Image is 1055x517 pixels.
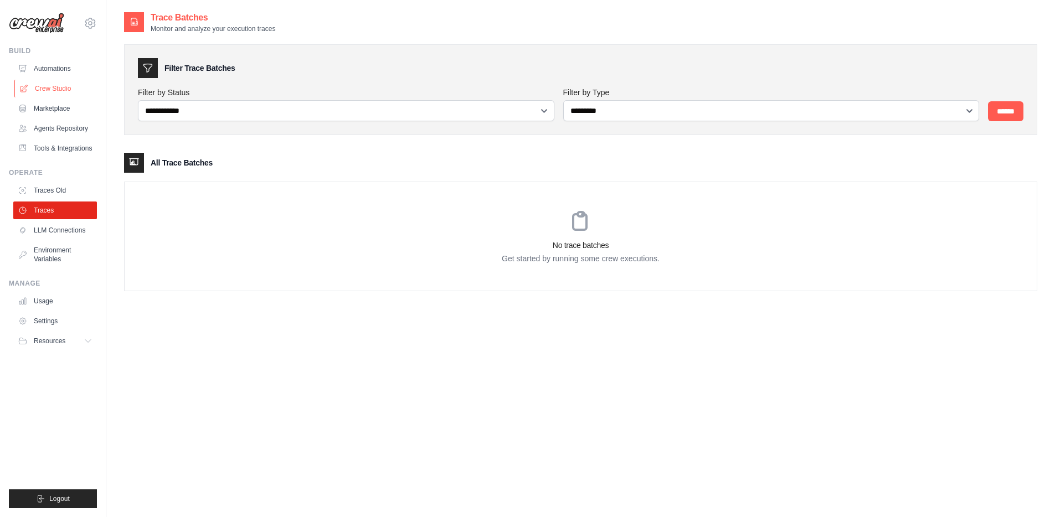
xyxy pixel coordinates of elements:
[34,337,65,345] span: Resources
[9,279,97,288] div: Manage
[13,139,97,157] a: Tools & Integrations
[9,46,97,55] div: Build
[151,157,213,168] h3: All Trace Batches
[13,312,97,330] a: Settings
[125,240,1037,251] h3: No trace batches
[9,13,64,34] img: Logo
[151,11,275,24] h2: Trace Batches
[13,292,97,310] a: Usage
[9,489,97,508] button: Logout
[9,168,97,177] div: Operate
[13,201,97,219] a: Traces
[164,63,235,74] h3: Filter Trace Batches
[49,494,70,503] span: Logout
[125,253,1037,264] p: Get started by running some crew executions.
[13,120,97,137] a: Agents Repository
[14,80,98,97] a: Crew Studio
[13,221,97,239] a: LLM Connections
[13,100,97,117] a: Marketplace
[151,24,275,33] p: Monitor and analyze your execution traces
[13,332,97,350] button: Resources
[13,60,97,77] a: Automations
[13,241,97,268] a: Environment Variables
[563,87,980,98] label: Filter by Type
[13,182,97,199] a: Traces Old
[138,87,554,98] label: Filter by Status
